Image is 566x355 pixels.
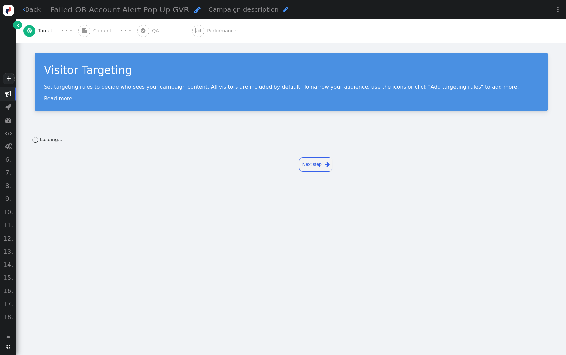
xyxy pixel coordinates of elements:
span:  [5,143,12,150]
a:  [13,21,22,29]
span:  [283,6,288,13]
span:  [82,28,87,33]
a:  Content · · · [78,19,137,43]
span: Loading... [40,137,63,142]
span: Performance [207,28,239,34]
span:  [6,332,10,339]
span: QA [152,28,161,34]
a:  Target · · · [23,19,78,43]
span: Campaign description [208,6,279,13]
span:  [6,345,10,349]
p: Set targeting rules to decide who sees your campaign content. All visitors are included by defaul... [44,84,538,90]
span:  [23,6,25,13]
a: + [3,73,14,84]
a:  [2,330,15,342]
span:  [5,91,11,97]
span: Failed OB Account Alert Pop Up GVR [50,5,189,14]
a:  Performance [192,19,251,43]
div: · · · [120,27,131,35]
span:  [194,6,201,13]
a:  QA [137,19,192,43]
a: Next step [299,157,332,172]
span: Content [93,28,114,34]
a: Back [23,5,41,14]
div: Visitor Targeting [44,62,538,79]
a: Read more. [44,95,74,102]
span:  [5,117,11,123]
span:  [325,160,330,169]
img: logo-icon.svg [3,5,14,16]
span:  [141,28,145,33]
span:  [5,104,11,110]
span: Target [38,28,55,34]
div: · · · [61,27,72,35]
span:  [27,28,32,33]
span:  [5,130,12,137]
span:  [195,28,201,33]
span:  [17,22,20,28]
